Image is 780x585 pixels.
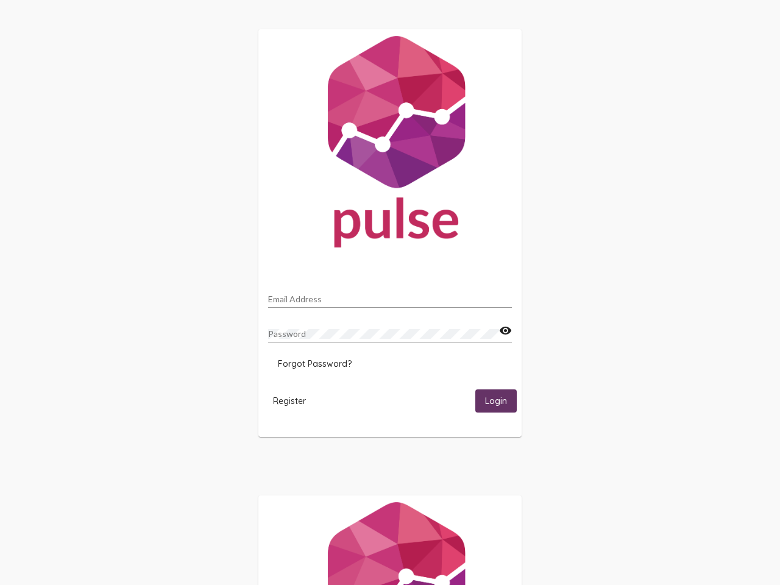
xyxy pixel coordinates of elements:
span: Login [485,396,507,407]
img: Pulse For Good Logo [258,29,522,260]
span: Register [273,395,306,406]
button: Register [263,389,316,412]
button: Forgot Password? [268,353,361,375]
mat-icon: visibility [499,324,512,338]
span: Forgot Password? [278,358,352,369]
button: Login [475,389,517,412]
